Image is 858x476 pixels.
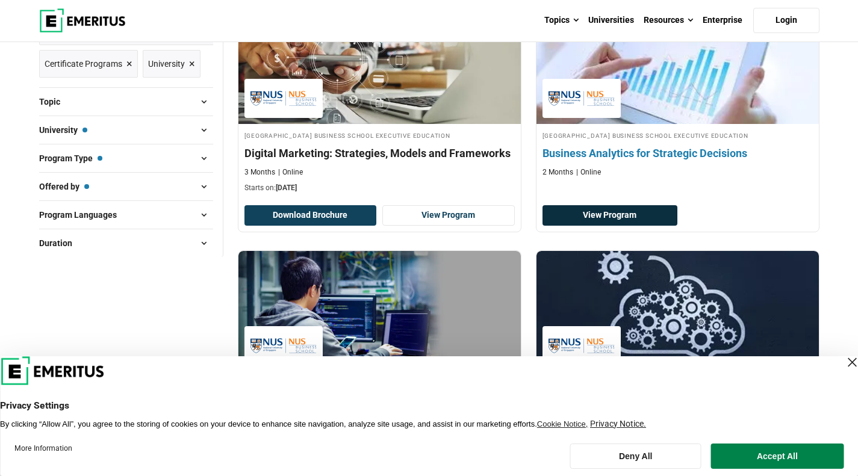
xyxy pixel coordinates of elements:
img: Digital Marketing: Strategies, Models and Frameworks | Online Digital Marketing Course [238,4,521,124]
img: National University of Singapore Business School Executive Education [549,332,615,359]
img: National University of Singapore Business School Executive Education [549,85,615,112]
button: Program Languages [39,206,213,224]
span: Program Type [39,152,102,165]
a: University × [143,50,201,78]
a: Data Science and Analytics Course by National University of Singapore Business School Executive E... [536,4,819,184]
p: 2 Months [542,167,573,178]
img: National University of Singapore Business School Executive Education [250,332,317,359]
h4: [GEOGRAPHIC_DATA] Business School Executive Education [244,130,515,140]
a: Digital Marketing Course by National University of Singapore Business School Executive Education ... [238,4,521,200]
button: Offered by [39,178,213,196]
h4: Digital Marketing: Strategies, Models and Frameworks [244,146,515,161]
span: University [39,123,87,137]
span: × [126,55,132,73]
a: Data Science and Analytics Course by National University of Singapore Business School Executive E... [238,251,521,431]
p: Starts on: [244,183,515,193]
span: Topic [39,95,70,108]
button: Topic [39,93,213,111]
button: Program Type [39,149,213,167]
p: 3 Months [244,167,275,178]
button: Download Brochure [244,205,377,226]
span: Offered by [39,180,89,193]
a: Product Design and Innovation Course by National University of Singapore Business School Executiv... [536,251,819,446]
span: University [148,57,185,70]
p: Online [576,167,601,178]
img: Python For Analytics | Online Data Science and Analytics Course [238,251,521,371]
a: View Program [542,205,678,226]
img: Customer Centric Solutions with Design Thinking & Innovation | Online Product Design and Innovati... [536,251,819,371]
span: [DATE] [276,184,297,192]
h4: [GEOGRAPHIC_DATA] Business School Executive Education [542,130,813,140]
h4: Business Analytics for Strategic Decisions [542,146,813,161]
a: Certificate Programs × [39,50,138,78]
img: National University of Singapore Business School Executive Education [250,85,317,112]
span: × [189,55,195,73]
p: Online [278,167,303,178]
button: Duration [39,234,213,252]
button: University [39,121,213,139]
a: Login [753,8,819,33]
span: Program Languages [39,208,126,221]
span: Duration [39,236,82,250]
span: Certificate Programs [45,57,122,70]
a: View Program [382,205,515,226]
